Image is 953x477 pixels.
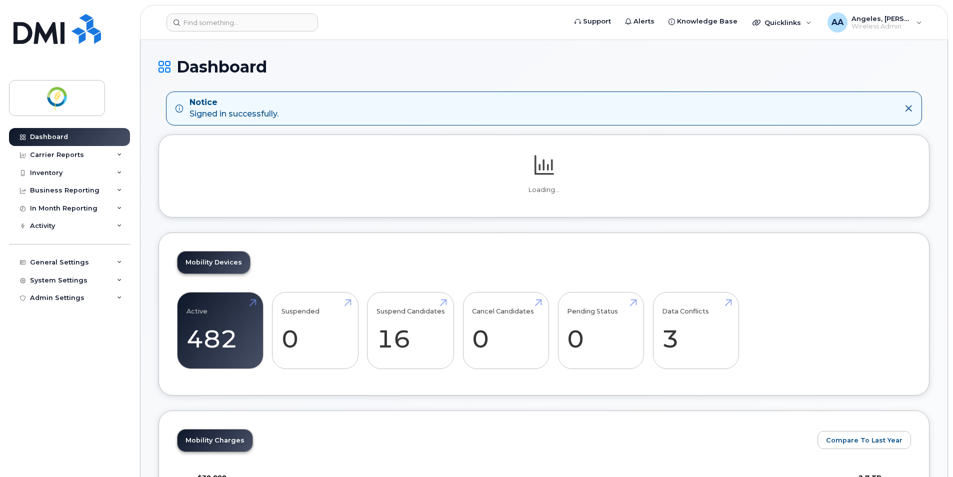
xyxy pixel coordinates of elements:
a: Pending Status 0 [567,297,634,363]
a: Suspended 0 [281,297,349,363]
a: Active 482 [186,297,254,363]
button: Compare To Last Year [817,431,911,449]
strong: Notice [189,97,278,108]
span: Compare To Last Year [826,435,902,445]
p: Loading... [177,185,911,194]
a: Suspend Candidates 16 [376,297,445,363]
h1: Dashboard [158,58,929,75]
a: Mobility Devices [177,251,250,273]
div: Signed in successfully. [189,97,278,120]
a: Mobility Charges [177,429,252,451]
a: Data Conflicts 3 [662,297,729,363]
a: Cancel Candidates 0 [472,297,539,363]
